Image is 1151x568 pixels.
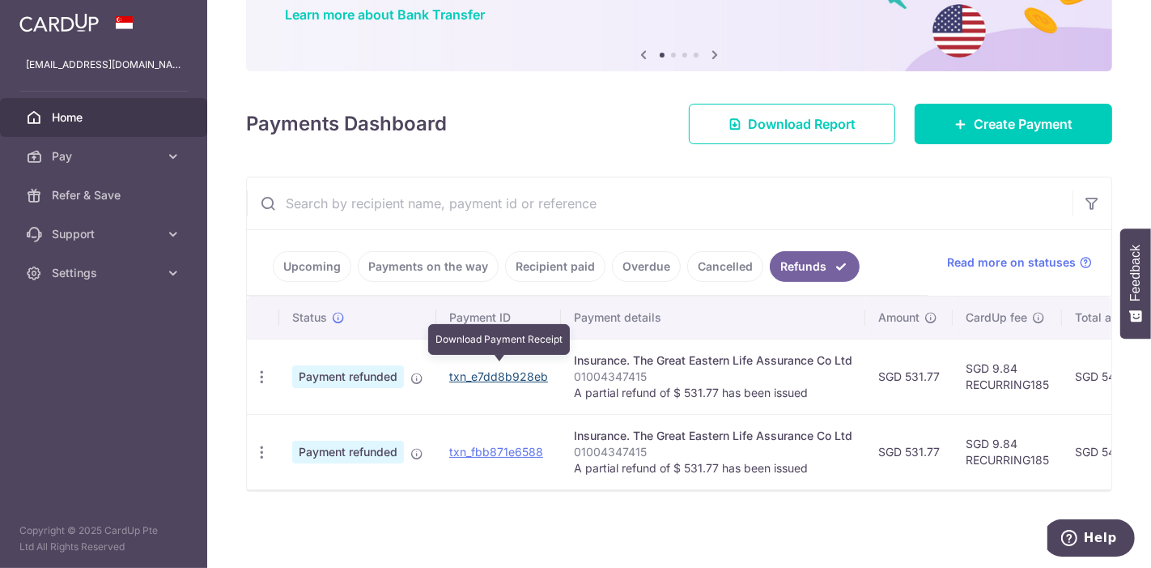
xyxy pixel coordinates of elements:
[953,414,1062,489] td: SGD 9.84 RECURRING185
[612,251,681,282] a: Overdue
[947,254,1092,271] a: Read more on statuses
[574,352,852,369] div: Insurance. The Great Eastern Life Assurance Co Ltd
[878,310,920,326] span: Amount
[52,148,159,164] span: Pay
[52,109,159,126] span: Home
[436,297,561,339] th: Payment ID
[974,114,1072,134] span: Create Payment
[574,386,808,399] span: A partial refund of $ 531.77 has been issued
[966,310,1027,326] span: CardUp fee
[246,109,447,139] h4: Payments Dashboard
[689,104,895,144] a: Download Report
[574,461,808,475] span: A partial refund of $ 531.77 has been issued
[292,310,327,326] span: Status
[19,13,99,32] img: CardUp
[449,369,548,383] a: txn_e7dd8b928eb
[915,104,1112,144] a: Create Payment
[247,177,1072,229] input: Search by recipient name, payment id or reference
[953,339,1062,414] td: SGD 9.84 RECURRING185
[1128,245,1143,301] span: Feedback
[687,251,763,282] a: Cancelled
[428,324,570,355] div: Download Payment Receipt
[505,251,605,282] a: Recipient paid
[1047,519,1135,560] iframe: Opens a widget where you can find more information
[449,445,543,459] a: txn_fbb871e6588
[1120,228,1151,339] button: Feedback - Show survey
[273,251,351,282] a: Upcoming
[561,297,865,339] th: Payment details
[770,251,860,282] a: Refunds
[947,254,1076,271] span: Read more on statuses
[26,57,181,73] p: [EMAIL_ADDRESS][DOMAIN_NAME]
[1075,310,1128,326] span: Total amt.
[52,265,159,281] span: Settings
[865,414,953,489] td: SGD 531.77
[574,369,852,385] p: 01004347415
[285,6,485,23] a: Learn more about Bank Transfer
[292,441,404,463] span: Payment refunded
[574,428,852,444] div: Insurance. The Great Eastern Life Assurance Co Ltd
[52,187,159,203] span: Refer & Save
[574,444,852,460] p: 01004347415
[748,114,856,134] span: Download Report
[358,251,499,282] a: Payments on the way
[292,365,404,388] span: Payment refunded
[52,226,159,242] span: Support
[865,339,953,414] td: SGD 531.77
